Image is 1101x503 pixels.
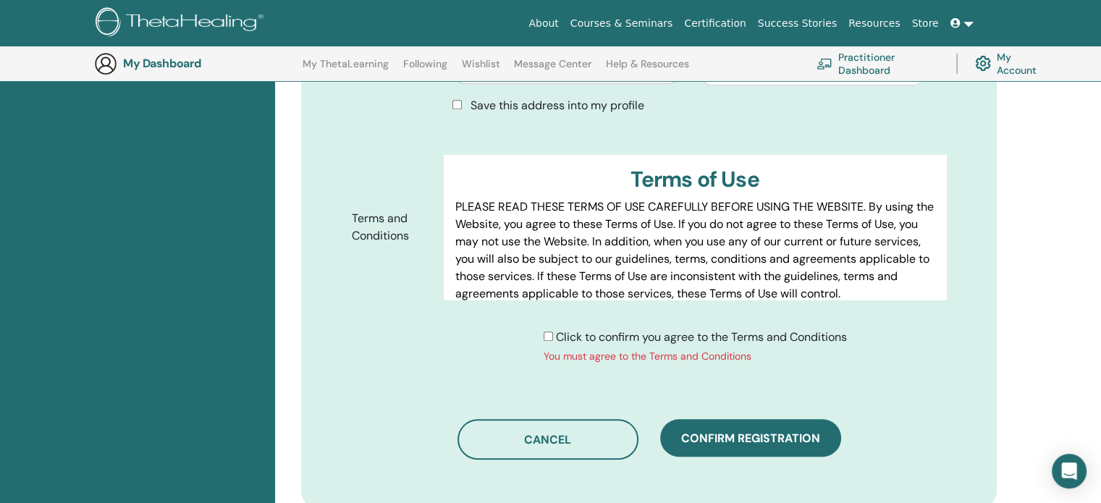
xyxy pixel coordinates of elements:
[462,58,500,81] a: Wishlist
[565,10,679,37] a: Courses & Seminars
[556,329,847,345] span: Click to confirm you agree to the Terms and Conditions
[341,205,444,250] label: Terms and Conditions
[123,56,268,70] h3: My Dashboard
[514,58,591,81] a: Message Center
[606,58,689,81] a: Help & Resources
[1052,454,1087,489] div: Open Intercom Messenger
[975,48,1048,80] a: My Account
[843,10,906,37] a: Resources
[906,10,945,37] a: Store
[817,48,939,80] a: Practitioner Dashboard
[94,52,117,75] img: generic-user-icon.jpg
[678,10,751,37] a: Certification
[471,98,644,113] span: Save this address into my profile
[544,349,847,364] div: You must agree to the Terms and Conditions
[303,58,389,81] a: My ThetaLearning
[455,166,935,193] h3: Terms of Use
[660,419,841,457] button: Confirm registration
[752,10,843,37] a: Success Stories
[455,198,935,303] p: PLEASE READ THESE TERMS OF USE CAREFULLY BEFORE USING THE WEBSITE. By using the Website, you agre...
[96,7,269,40] img: logo.png
[403,58,447,81] a: Following
[817,58,832,69] img: chalkboard-teacher.svg
[524,432,571,447] span: Cancel
[975,52,991,75] img: cog.svg
[681,431,820,446] span: Confirm registration
[457,419,638,460] button: Cancel
[523,10,564,37] a: About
